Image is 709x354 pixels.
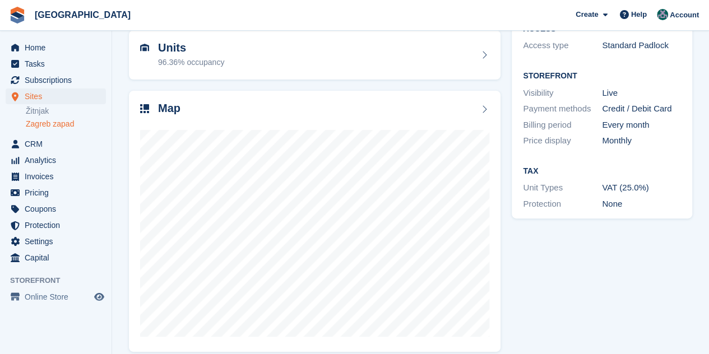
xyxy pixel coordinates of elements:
[602,119,681,132] div: Every month
[576,9,598,20] span: Create
[6,234,106,249] a: menu
[6,169,106,184] a: menu
[6,289,106,305] a: menu
[140,104,149,113] img: map-icn-33ee37083ee616e46c38cad1a60f524a97daa1e2b2c8c0bc3eb3415660979fc1.svg
[25,56,92,72] span: Tasks
[602,134,681,147] div: Monthly
[602,198,681,211] div: None
[523,103,602,115] div: Payment methods
[6,152,106,168] a: menu
[657,9,668,20] img: Željko Gobac
[523,167,681,176] h2: Tax
[6,40,106,55] a: menu
[129,30,501,80] a: Units 96.36% occupancy
[6,217,106,233] a: menu
[25,185,92,201] span: Pricing
[602,87,681,100] div: Live
[6,136,106,152] a: menu
[523,198,602,211] div: Protection
[25,169,92,184] span: Invoices
[25,152,92,168] span: Analytics
[9,7,26,24] img: stora-icon-8386f47178a22dfd0bd8f6a31ec36ba5ce8667c1dd55bd0f319d3a0aa187defe.svg
[26,119,106,129] a: Zagreb zapad
[25,201,92,217] span: Coupons
[602,181,681,194] div: VAT (25.0%)
[158,41,224,54] h2: Units
[92,290,106,304] a: Preview store
[10,275,112,286] span: Storefront
[6,250,106,265] a: menu
[523,87,602,100] div: Visibility
[25,72,92,88] span: Subscriptions
[25,217,92,233] span: Protection
[25,250,92,265] span: Capital
[25,40,92,55] span: Home
[523,134,602,147] div: Price display
[158,102,180,115] h2: Map
[602,39,681,52] div: Standard Padlock
[25,88,92,104] span: Sites
[158,57,224,68] div: 96.36% occupancy
[6,72,106,88] a: menu
[26,106,106,117] a: Žitnjak
[30,6,135,24] a: [GEOGRAPHIC_DATA]
[6,201,106,217] a: menu
[631,9,647,20] span: Help
[670,10,699,21] span: Account
[25,234,92,249] span: Settings
[6,185,106,201] a: menu
[25,289,92,305] span: Online Store
[6,56,106,72] a: menu
[140,44,149,52] img: unit-icn-7be61d7bf1b0ce9d3e12c5938cc71ed9869f7b940bace4675aadf7bd6d80202e.svg
[6,88,106,104] a: menu
[129,91,501,352] a: Map
[523,39,602,52] div: Access type
[523,181,602,194] div: Unit Types
[25,136,92,152] span: CRM
[523,119,602,132] div: Billing period
[523,72,681,81] h2: Storefront
[602,103,681,115] div: Credit / Debit Card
